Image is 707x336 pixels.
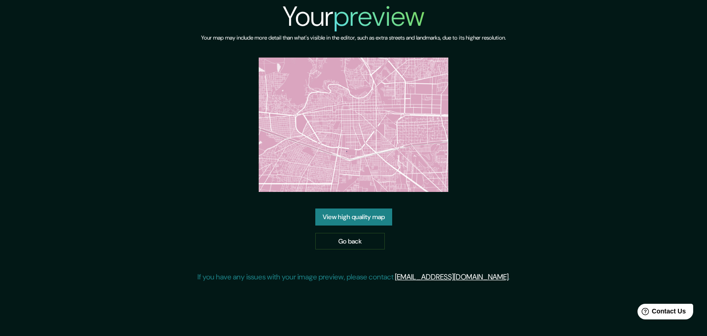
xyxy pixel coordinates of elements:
a: Go back [315,233,385,250]
img: created-map-preview [259,58,448,192]
iframe: Help widget launcher [625,300,697,326]
p: If you have any issues with your image preview, please contact . [197,272,510,283]
a: View high quality map [315,209,392,226]
a: [EMAIL_ADDRESS][DOMAIN_NAME] [395,272,509,282]
h6: Your map may include more detail than what's visible in the editor, such as extra streets and lan... [201,33,506,43]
